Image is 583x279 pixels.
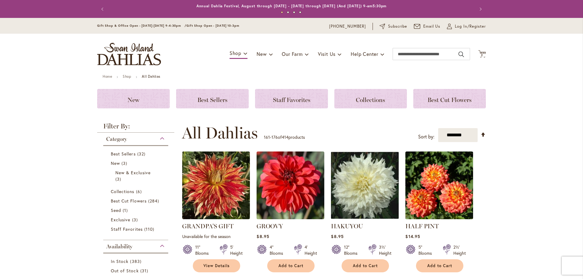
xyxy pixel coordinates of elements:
[182,215,250,220] a: Grandpa's Gift
[414,23,441,29] a: Email Us
[203,263,230,268] span: View Details
[331,151,399,219] img: Hakuyou
[142,74,160,79] strong: All Dahlias
[331,223,363,230] a: HAKUYOU
[455,23,486,29] span: Log In/Register
[106,243,132,250] span: Availability
[111,151,136,157] span: Best Sellers
[111,198,147,204] span: Best Cut Flowers
[123,207,129,213] span: 1
[111,151,162,157] a: Best Sellers
[257,215,324,220] a: GROOVY
[380,23,407,29] a: Subscribe
[267,259,315,272] button: Add to Cart
[121,160,129,166] span: 3
[148,198,161,204] span: 284
[329,23,366,29] a: [PHONE_NUMBER]
[423,23,441,29] span: Email Us
[97,24,186,28] span: Gift Shop & Office Open - [DATE]-[DATE] 9-4:30pm /
[413,89,486,108] a: Best Cut Flowers
[196,4,387,8] a: Annual Dahlia Festival, August through [DATE] - [DATE] through [DATE] (And [DATE]) 9-am5:30pm
[264,132,305,142] p: - of products
[405,215,473,220] a: HALF PINT
[344,244,361,256] div: 12" Blooms
[128,96,139,104] span: New
[331,233,343,239] span: $8.95
[111,160,120,166] span: New
[176,89,249,108] a: Best Sellers
[111,207,121,213] span: Seed
[115,176,123,182] span: 3
[111,268,139,274] span: Out of Stock
[287,11,289,13] button: 2 of 4
[264,134,270,140] span: 161
[182,223,234,230] a: GRANDPA'S GIFT
[255,89,328,108] a: Staff Favorites
[130,258,143,264] span: 383
[331,215,399,220] a: Hakuyou
[111,258,162,264] a: In Stock 383
[97,123,174,133] strong: Filter By:
[428,96,472,104] span: Best Cut Flowers
[273,96,310,104] span: Staff Favorites
[405,151,473,219] img: HALF PINT
[182,151,250,219] img: Grandpa's Gift
[356,96,385,104] span: Collections
[197,96,227,104] span: Best Sellers
[111,207,162,213] a: Seed
[111,267,162,274] a: Out of Stock 31
[257,223,283,230] a: GROOVY
[293,11,295,13] button: 3 of 4
[111,226,143,232] span: Staff Favorites
[111,217,130,223] span: Exclusive
[230,244,243,256] div: 5' Height
[115,169,158,182] a: New &amp; Exclusive
[353,263,378,268] span: Add to Cart
[478,50,486,58] button: 2
[278,263,303,268] span: Add to Cart
[447,23,486,29] a: Log In/Register
[115,170,151,175] span: New & Exclusive
[140,267,150,274] span: 31
[282,51,302,57] span: Our Farm
[144,226,156,232] span: 110
[123,74,131,79] a: Shop
[351,51,378,57] span: Help Center
[257,151,324,219] img: GROOVY
[97,43,161,65] a: store logo
[474,3,486,15] button: Next
[318,51,336,57] span: Visit Us
[282,134,288,140] span: 414
[257,51,267,57] span: New
[342,259,389,272] button: Add to Cart
[97,3,109,15] button: Previous
[193,259,240,272] a: View Details
[418,131,435,142] label: Sort by:
[182,124,258,142] span: All Dahlias
[111,258,128,264] span: In Stock
[111,188,162,195] a: Collections
[388,23,407,29] span: Subscribe
[405,223,439,230] a: HALF PINT
[111,226,162,232] a: Staff Favorites
[334,89,407,108] a: Collections
[182,233,250,239] p: Unavailable for the season
[103,74,112,79] a: Home
[453,244,466,256] div: 2½' Height
[132,216,139,223] span: 3
[427,263,452,268] span: Add to Cart
[379,244,391,256] div: 3½' Height
[271,134,278,140] span: 176
[111,160,162,166] a: New
[257,233,269,239] span: $8.95
[270,244,287,256] div: 4" Blooms
[111,189,135,194] span: Collections
[106,136,127,142] span: Category
[481,53,483,57] span: 2
[136,188,143,195] span: 6
[97,89,170,108] a: New
[299,11,301,13] button: 4 of 4
[195,244,212,256] div: 11" Blooms
[405,233,420,239] span: $14.95
[111,216,162,223] a: Exclusive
